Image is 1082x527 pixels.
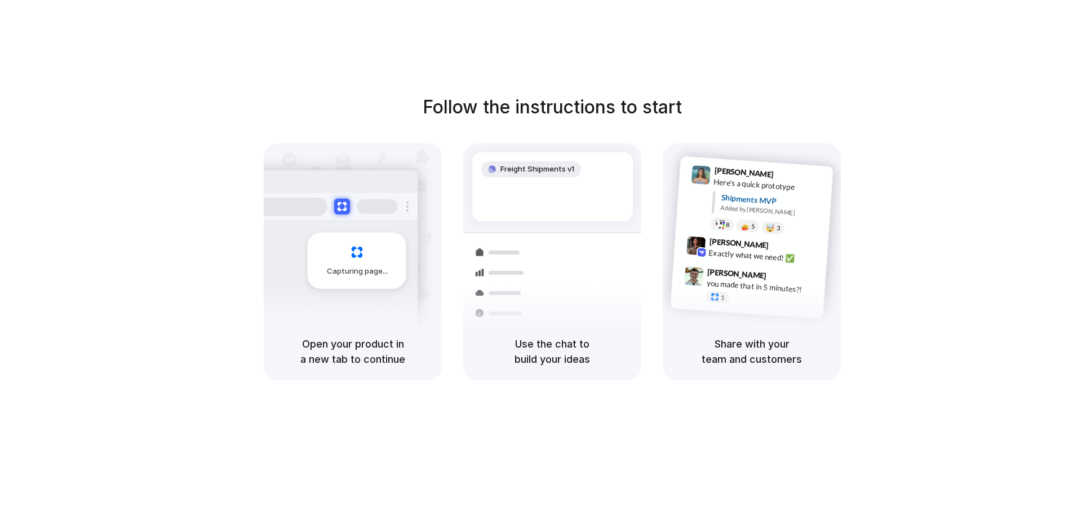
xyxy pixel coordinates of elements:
[766,223,775,232] div: 🤯
[708,247,821,266] div: Exactly what we need! ✅
[709,235,769,252] span: [PERSON_NAME]
[707,266,767,282] span: [PERSON_NAME]
[423,94,682,121] h1: Follow the instructions to start
[327,266,389,277] span: Capturing page
[751,223,755,230] span: 5
[676,336,827,367] h5: Share with your team and customers
[777,170,800,183] span: 9:41 AM
[721,192,825,210] div: Shipments MVP
[777,225,781,231] span: 3
[706,278,819,297] div: you made that in 5 minutes?!
[721,295,725,301] span: 1
[277,336,428,367] h5: Open your product in a new tab to continue
[772,241,795,254] span: 9:42 AM
[720,203,824,219] div: Added by [PERSON_NAME]
[770,271,793,284] span: 9:47 AM
[726,222,730,228] span: 8
[714,164,774,181] span: [PERSON_NAME]
[477,336,628,367] h5: Use the chat to build your ideas
[713,176,826,195] div: Here's a quick prototype
[500,164,574,175] span: Freight Shipments v1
